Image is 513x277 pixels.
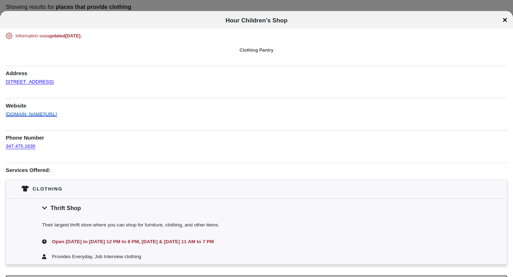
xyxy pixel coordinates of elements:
[6,218,507,234] div: Their largest thrift store where you can shop for furniture, clothing, and other items.
[6,47,507,53] div: Clothing Pantry
[6,138,35,149] a: 347.475.1630
[48,33,82,38] span: updated [DATE] .
[6,130,507,142] h1: Phone Number
[6,73,53,85] a: [STREET_ADDRESS]
[6,106,57,117] a: [DOMAIN_NAME][URL]
[52,253,471,261] div: Provides Everyday, Job Interview clothing
[6,198,507,217] div: Thrift Shop
[51,238,471,246] div: Open [DATE] to [DATE] 12 PM to 8 PM, [DATE] & [DATE] 11 AM to 7 PM
[32,185,62,193] div: Clothing
[15,32,498,39] div: Information was
[226,17,287,24] span: Hour Children’s Shop
[6,98,507,109] h1: Website
[6,66,507,77] h1: Address
[6,163,507,174] h1: Services Offered:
